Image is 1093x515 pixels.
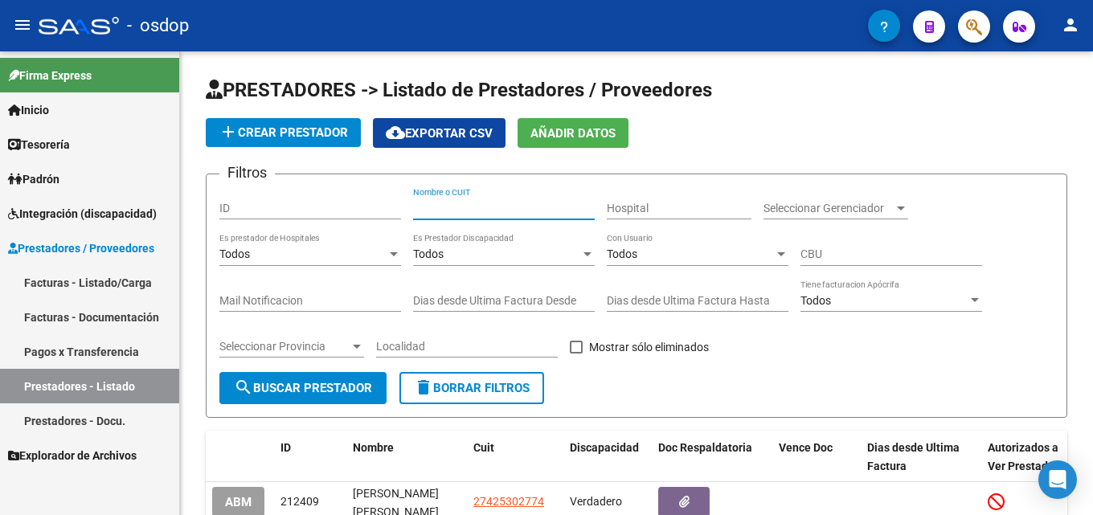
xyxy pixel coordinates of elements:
[607,247,637,260] span: Todos
[467,431,563,484] datatable-header-cell: Cuit
[8,67,92,84] span: Firma Express
[658,441,752,454] span: Doc Respaldatoria
[518,118,628,148] button: Añadir Datos
[346,431,467,484] datatable-header-cell: Nombre
[219,161,275,184] h3: Filtros
[8,447,137,464] span: Explorador de Archivos
[414,381,530,395] span: Borrar Filtros
[234,381,372,395] span: Buscar Prestador
[981,431,1070,484] datatable-header-cell: Autorizados a Ver Prestador
[1061,15,1080,35] mat-icon: person
[589,337,709,357] span: Mostrar sólo eliminados
[219,340,350,354] span: Seleccionar Provincia
[219,372,387,404] button: Buscar Prestador
[219,125,348,140] span: Crear Prestador
[414,378,433,397] mat-icon: delete
[13,15,32,35] mat-icon: menu
[473,495,544,508] span: 27425302774
[127,8,189,43] span: - osdop
[988,441,1058,472] span: Autorizados a Ver Prestador
[225,495,252,509] span: ABM
[274,431,346,484] datatable-header-cell: ID
[219,122,238,141] mat-icon: add
[386,126,493,141] span: Exportar CSV
[800,294,831,307] span: Todos
[8,101,49,119] span: Inicio
[563,431,652,484] datatable-header-cell: Discapacidad
[8,205,157,223] span: Integración (discapacidad)
[473,441,494,454] span: Cuit
[652,431,772,484] datatable-header-cell: Doc Respaldatoria
[779,441,833,454] span: Vence Doc
[570,441,639,454] span: Discapacidad
[386,123,405,142] mat-icon: cloud_download
[413,247,444,260] span: Todos
[373,118,506,148] button: Exportar CSV
[861,431,981,484] datatable-header-cell: Dias desde Ultima Factura
[206,118,361,147] button: Crear Prestador
[219,247,250,260] span: Todos
[8,136,70,153] span: Tesorería
[8,170,59,188] span: Padrón
[763,202,894,215] span: Seleccionar Gerenciador
[280,495,319,508] span: 212409
[353,441,394,454] span: Nombre
[206,79,712,101] span: PRESTADORES -> Listado de Prestadores / Proveedores
[530,126,616,141] span: Añadir Datos
[772,431,861,484] datatable-header-cell: Vence Doc
[867,441,960,472] span: Dias desde Ultima Factura
[8,239,154,257] span: Prestadores / Proveedores
[1038,460,1077,499] div: Open Intercom Messenger
[399,372,544,404] button: Borrar Filtros
[570,495,622,508] span: Verdadero
[280,441,291,454] span: ID
[234,378,253,397] mat-icon: search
